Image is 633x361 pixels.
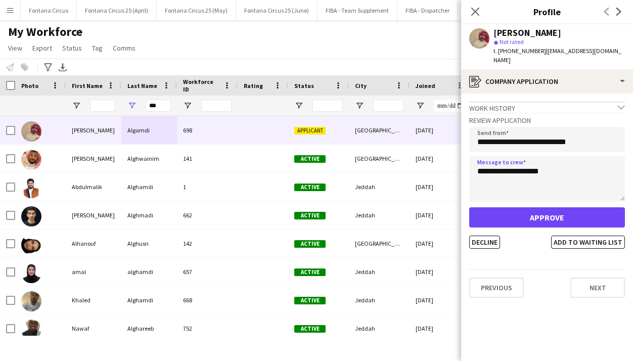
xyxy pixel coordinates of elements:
[551,236,625,249] button: Add to waiting list
[294,297,326,304] span: Active
[121,286,177,314] div: Alghamdi
[349,258,410,286] div: Jeddah
[66,201,121,229] div: [PERSON_NAME]
[312,100,343,112] input: Status Filter Input
[127,82,157,89] span: Last Name
[410,145,470,172] div: [DATE]
[294,212,326,219] span: Active
[121,201,177,229] div: Alghmadi
[113,43,135,53] span: Comms
[177,116,238,144] div: 698
[461,5,633,18] h3: Profile
[397,1,458,20] button: FIBA - Dispatcher
[500,38,524,46] span: Not rated
[244,82,263,89] span: Rating
[294,101,303,110] button: Open Filter Menu
[109,41,140,55] a: Comms
[146,100,171,112] input: Last Name Filter Input
[294,127,326,134] span: Applicant
[121,173,177,201] div: Alghamdi
[21,263,41,283] img: amal alghamdi
[410,230,470,257] div: [DATE]
[42,61,54,73] app-action-btn: Advanced filters
[66,314,121,342] div: Nawaf
[355,82,367,89] span: City
[201,100,232,112] input: Workforce ID Filter Input
[21,320,41,340] img: Nawaf Alghareeb
[66,116,121,144] div: [PERSON_NAME]
[469,116,625,125] h3: Review Application
[294,184,326,191] span: Active
[8,24,82,39] span: My Workforce
[177,173,238,201] div: 1
[410,116,470,144] div: [DATE]
[469,207,625,228] button: Approve
[493,47,621,64] span: | [EMAIL_ADDRESS][DOMAIN_NAME]
[373,100,403,112] input: City Filter Input
[121,116,177,144] div: Algamdi
[21,82,38,89] span: Photo
[21,178,41,198] img: Abdulmalik Alghamdi
[121,230,177,257] div: Alghusn
[8,43,22,53] span: View
[90,100,115,112] input: First Name Filter Input
[294,268,326,276] span: Active
[28,41,56,55] a: Export
[410,201,470,229] div: [DATE]
[349,201,410,229] div: Jeddah
[21,235,41,255] img: Alhanouf Alghusn
[21,206,41,227] img: Ahmed Alghmadi
[294,155,326,163] span: Active
[157,1,236,20] button: Fontana Circus 25 (May)
[177,230,238,257] div: 142
[21,121,41,142] img: Abdalaziz Algamdi
[58,41,86,55] a: Status
[236,1,318,20] button: Fontana Circus 25 (June)
[294,325,326,333] span: Active
[177,314,238,342] div: 752
[416,82,435,89] span: Joined
[469,236,500,249] button: Decline
[66,173,121,201] div: Abdulmalik
[349,230,410,257] div: [GEOGRAPHIC_DATA]
[77,1,157,20] button: Fontana Circus 25 (April)
[349,286,410,314] div: Jeddah
[183,101,192,110] button: Open Filter Menu
[21,291,41,311] img: Khaled Alghamdi
[72,101,81,110] button: Open Filter Menu
[21,150,41,170] img: Abdulaziz Alghwainim
[121,314,177,342] div: Alghareeb
[434,100,464,112] input: Joined Filter Input
[32,43,52,53] span: Export
[461,69,633,94] div: Company application
[469,102,625,113] div: Work history
[177,258,238,286] div: 657
[410,286,470,314] div: [DATE]
[493,47,546,55] span: t. [PHONE_NUMBER]
[121,258,177,286] div: alghamdi
[88,41,107,55] a: Tag
[72,82,103,89] span: First Name
[4,41,26,55] a: View
[127,101,137,110] button: Open Filter Menu
[416,101,425,110] button: Open Filter Menu
[349,116,410,144] div: [GEOGRAPHIC_DATA]
[62,43,82,53] span: Status
[349,314,410,342] div: Jeddah
[66,258,121,286] div: amal
[294,240,326,248] span: Active
[57,61,69,73] app-action-btn: Export XLSX
[21,1,77,20] button: Fontana Circus
[177,201,238,229] div: 662
[410,173,470,201] div: [DATE]
[458,1,557,20] button: FIBA - Hotel Guest Management
[410,258,470,286] div: [DATE]
[493,28,561,37] div: [PERSON_NAME]
[349,145,410,172] div: [GEOGRAPHIC_DATA]
[66,145,121,172] div: [PERSON_NAME]
[349,173,410,201] div: Jeddah
[66,230,121,257] div: Alhanouf
[92,43,103,53] span: Tag
[183,78,219,93] span: Workforce ID
[294,82,314,89] span: Status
